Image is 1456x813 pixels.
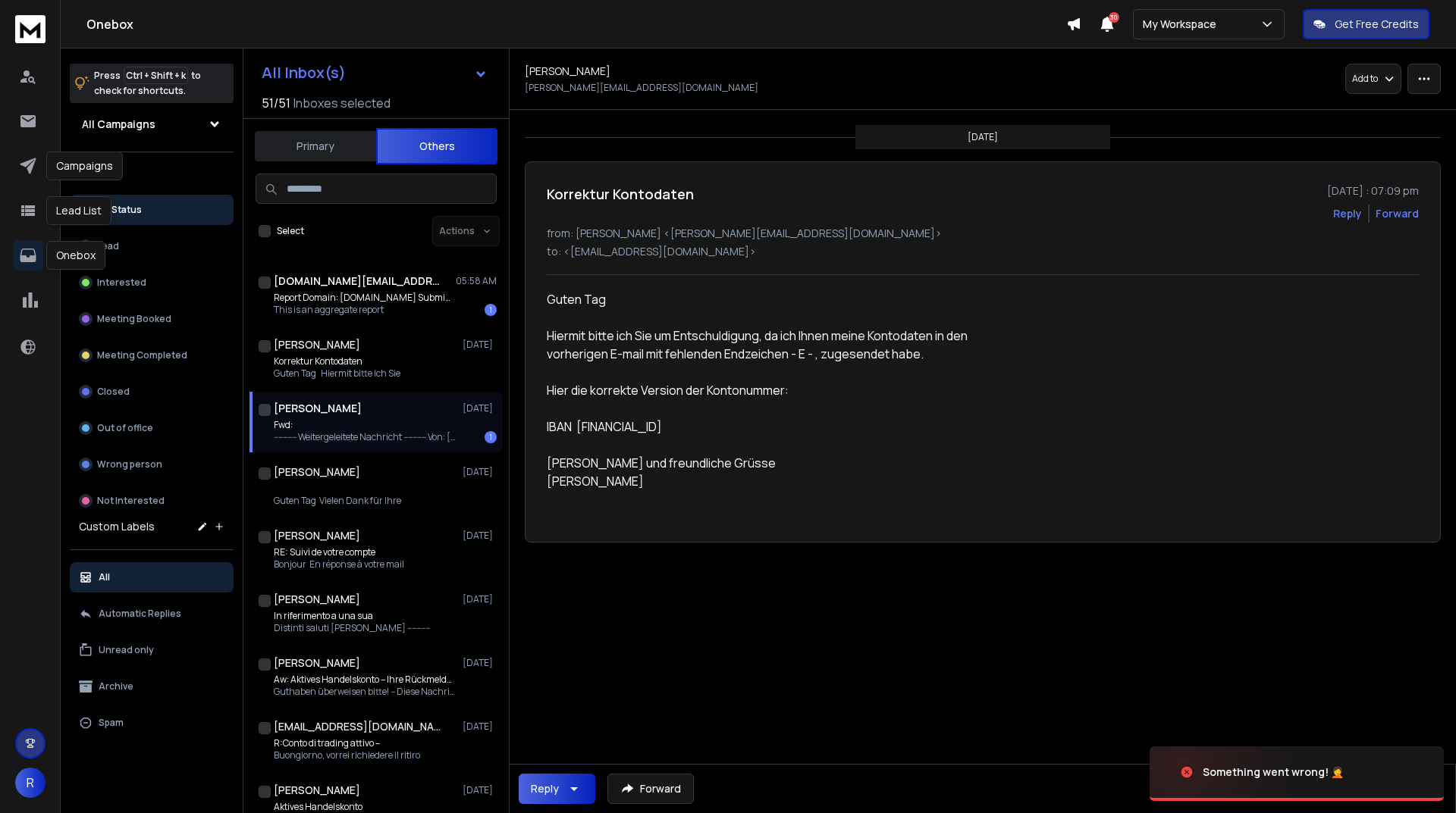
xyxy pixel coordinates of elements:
p: [DATE] [968,131,998,143]
p: [DATE] [463,593,497,605]
button: Reply [519,774,595,804]
h1: [PERSON_NAME] [274,655,360,671]
p: In riferimento a una sua [274,610,430,622]
span: 30 [1109,12,1119,23]
button: Automatic Replies [70,599,234,629]
div: Hiermit bitte ich Sie um Entschuldigung, da ich Ihnen meine Kontodaten in den vorherigen E-mail m... [547,327,990,363]
img: image [1150,731,1301,813]
p: [DATE] [463,402,497,414]
p: 05:58 AM [456,275,497,287]
h3: Custom Labels [79,519,155,534]
p: Aw: Aktives Handelskonto – Ihre Rückmeldung [274,674,456,686]
span: 51 / 51 [262,94,290,112]
p: Closed [97,386,130,398]
h1: [PERSON_NAME] [274,783,360,798]
p: My Workspace [1143,17,1222,32]
span: Ctrl + Shift + k [124,67,188,84]
div: Reply [531,781,559,796]
p: ---------- Weitergeleitete Nachricht ---------- Von: [GEOGRAPHIC_DATA] [274,431,456,443]
h1: [PERSON_NAME] [274,337,360,352]
div: 1 [485,304,497,316]
p: Add to [1352,73,1378,85]
p: Guten Tag Vielen Dank für Ihre [274,495,401,507]
div: Campaigns [46,152,123,180]
button: Spam [70,708,234,738]
img: logo [15,15,45,43]
button: R [15,768,45,798]
button: Interested [70,267,234,298]
h3: Filters [70,164,234,186]
button: Reply [1333,206,1362,221]
p: This is an aggregate report [274,304,456,316]
p: [DATE] [463,530,497,542]
p: Bonjour En réponse à votre mail [274,558,404,571]
div: 1 [485,431,497,443]
p: Out of office [97,422,153,434]
button: Unread only [70,635,234,665]
h1: Korrektur Kontodaten [547,183,694,205]
p: Buongiorno, vorrei richiedere il ritiro [274,749,420,761]
p: Distinti saluti [PERSON_NAME] ---------- [274,622,430,634]
h1: [PERSON_NAME] [274,592,360,607]
button: All Status [70,195,234,225]
div: Something went wrong! 🤦 [1203,765,1344,780]
p: Guten Tag Hiermit bitte ich Sie [274,367,400,380]
button: Get Free Credits [1303,9,1429,39]
h1: Onebox [86,15,1066,33]
h3: Inboxes selected [293,94,391,112]
p: Unread only [99,644,154,656]
label: Select [277,225,304,237]
button: Wrong person [70,449,234,480]
div: [PERSON_NAME] und freundliche Grüsse [547,454,990,472]
p: Meeting Completed [97,349,187,361]
p: Lead [97,240,119,252]
button: Closed [70,377,234,407]
h1: [PERSON_NAME] [274,464,360,480]
h1: [PERSON_NAME] [274,401,362,416]
h1: [PERSON_NAME] [525,64,610,79]
p: Korrektur Kontodaten [274,355,400,367]
div: Hier die korrekte Version der Kontonummer: [547,381,990,399]
p: [DATE] [463,721,497,733]
p: Not Interested [97,495,165,507]
p: Meeting Booked [97,313,171,325]
p: Spam [99,717,124,729]
p: [DATE] [463,466,497,478]
p: RE: Suivi de votre compte [274,546,404,558]
p: [DATE] [463,657,497,669]
button: All Campaigns [70,109,234,139]
button: All Inbox(s) [249,58,500,88]
button: Others [376,128,497,164]
div: IBAN [FINANCIAL_ID] [547,417,990,436]
h1: [EMAIL_ADDRESS][DOMAIN_NAME] [274,719,441,734]
h1: All Inbox(s) [262,65,346,80]
button: Not Interested [70,486,234,516]
h1: All Campaigns [82,117,155,132]
h1: [DOMAIN_NAME][EMAIL_ADDRESS][DOMAIN_NAME] [274,274,441,289]
button: All [70,562,234,593]
p: [PERSON_NAME][EMAIL_ADDRESS][DOMAIN_NAME] [525,82,758,94]
p: Press to check for shortcuts. [94,68,201,98]
p: Fwd: [274,419,456,431]
p: [DATE] [463,339,497,351]
p: [DATE] [463,784,497,796]
p: All Status [99,204,142,216]
p: from: [PERSON_NAME] <[PERSON_NAME][EMAIL_ADDRESS][DOMAIN_NAME]> [547,226,1419,241]
div: Lead List [46,196,111,225]
p: Wrong person [97,458,162,471]
button: Archive [70,671,234,702]
p: Interested [97,277,146,289]
button: Meeting Completed [70,340,234,371]
p: Automatic Replies [99,608,181,620]
p: All [99,571,110,583]
p: Report Domain: [DOMAIN_NAME] Submitter: [DOMAIN_NAME] [274,292,456,304]
button: Forward [607,774,694,804]
div: Onebox [46,241,105,270]
button: Primary [255,130,376,163]
p: Get Free Credits [1335,17,1419,32]
p: R:Conto di trading attivo – [274,737,420,749]
div: Forward [1376,206,1419,221]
